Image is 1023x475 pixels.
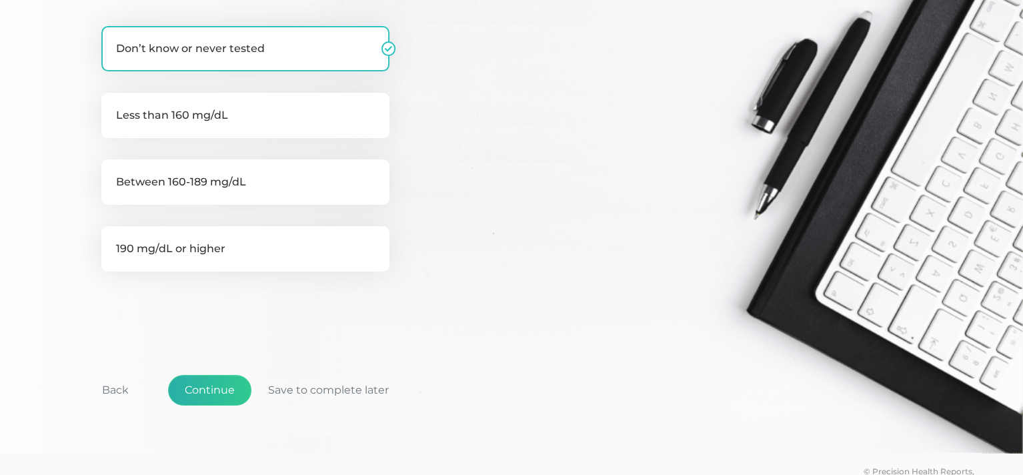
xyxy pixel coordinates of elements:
label: Between 160-189 mg/dL [101,159,389,205]
label: Don’t know or never tested [101,26,389,71]
button: Save to complete later [251,375,405,406]
label: Less than 160 mg/dL [101,93,389,138]
label: 190 mg/dL or higher [101,226,389,272]
button: Back [85,375,145,406]
button: Continue [168,375,251,406]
